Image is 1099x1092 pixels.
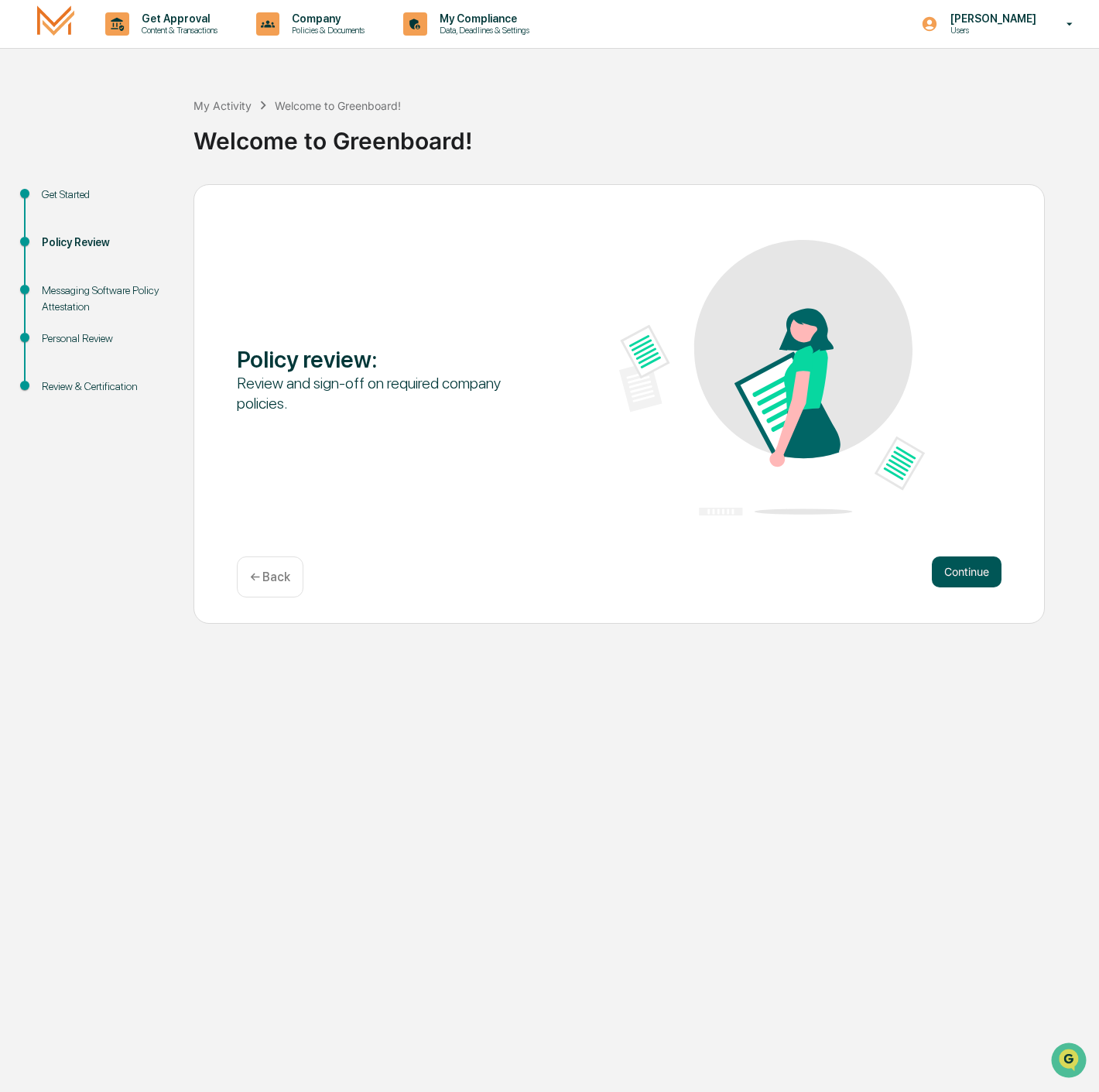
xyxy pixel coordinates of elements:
div: Start new chat [53,118,254,134]
p: Content & Transactions [129,25,225,36]
a: 🔎Data Lookup [9,218,104,246]
img: logo [37,5,74,42]
p: Data, Deadlines & Settings [427,25,537,36]
div: Welcome to Greenboard! [275,99,401,112]
div: Review & Certification [42,378,169,395]
a: Powered byPylon [109,262,187,274]
iframe: Open customer support [1049,1041,1091,1083]
div: Get Started [42,187,169,203]
button: Start new chat [263,123,282,142]
div: My Activity [193,99,252,112]
p: Users [938,25,1044,36]
div: Messaging Software Policy Attestation [42,282,169,315]
div: 🗄️ [112,197,125,209]
p: Company [279,12,372,25]
p: [PERSON_NAME] [938,12,1044,25]
p: My Compliance [427,12,537,25]
button: Continue [932,556,1001,587]
p: How can we help? [15,33,282,57]
div: Personal Review [42,330,169,347]
span: Pylon [154,262,187,274]
a: 🖐️Preclearance [9,189,106,217]
span: Data Lookup [31,224,98,240]
img: 1746055101610-c473b297-6a78-478c-a979-82029cc54cd1 [15,118,43,146]
img: Policy review [619,240,925,515]
p: ← Back [250,570,290,584]
div: Welcome to Greenboard! [193,115,1091,155]
p: Policies & Documents [279,25,372,36]
a: 🗄️Attestations [106,189,198,217]
div: We're available if you need us! [53,134,196,146]
span: Attestations [128,195,192,211]
div: Policy review : [237,345,543,373]
p: Get Approval [129,12,225,25]
div: Review and sign-off on required company policies. [237,373,543,413]
div: 🖐️ [15,197,28,209]
div: Policy Review [42,234,169,251]
div: 🔎 [15,226,28,238]
span: Preclearance [31,195,100,211]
